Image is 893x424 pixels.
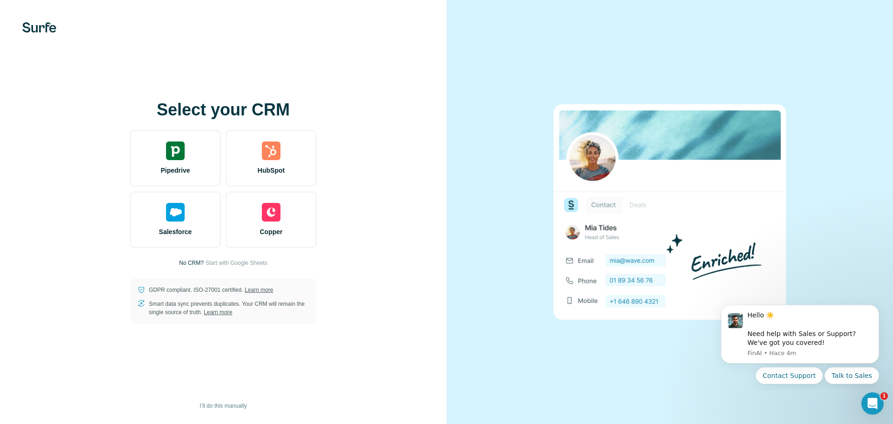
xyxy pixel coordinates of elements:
img: hubspot's logo [262,141,280,160]
img: salesforce's logo [166,203,185,222]
span: I’ll do this manually [200,402,247,410]
span: HubSpot [258,166,285,175]
h1: Select your CRM [130,101,316,119]
button: I’ll do this manually [193,399,253,413]
img: copper's logo [262,203,280,222]
button: Start with Google Sheets [206,259,267,267]
p: Smart data sync prevents duplicates. Your CRM will remain the single source of truth. [149,300,309,316]
span: 1 [880,392,888,400]
span: Salesforce [159,227,192,236]
iframe: Intercom notifications mensaje [707,296,893,390]
img: Surfe's logo [22,22,56,33]
a: Learn more [245,287,273,293]
img: pipedrive's logo [166,141,185,160]
iframe: Intercom live chat [861,392,884,415]
p: No CRM? [179,259,204,267]
img: none image [553,104,786,320]
a: Learn more [204,309,232,316]
span: Pipedrive [160,166,190,175]
span: Copper [260,227,283,236]
p: GDPR compliant. ISO-27001 certified. [149,286,273,294]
